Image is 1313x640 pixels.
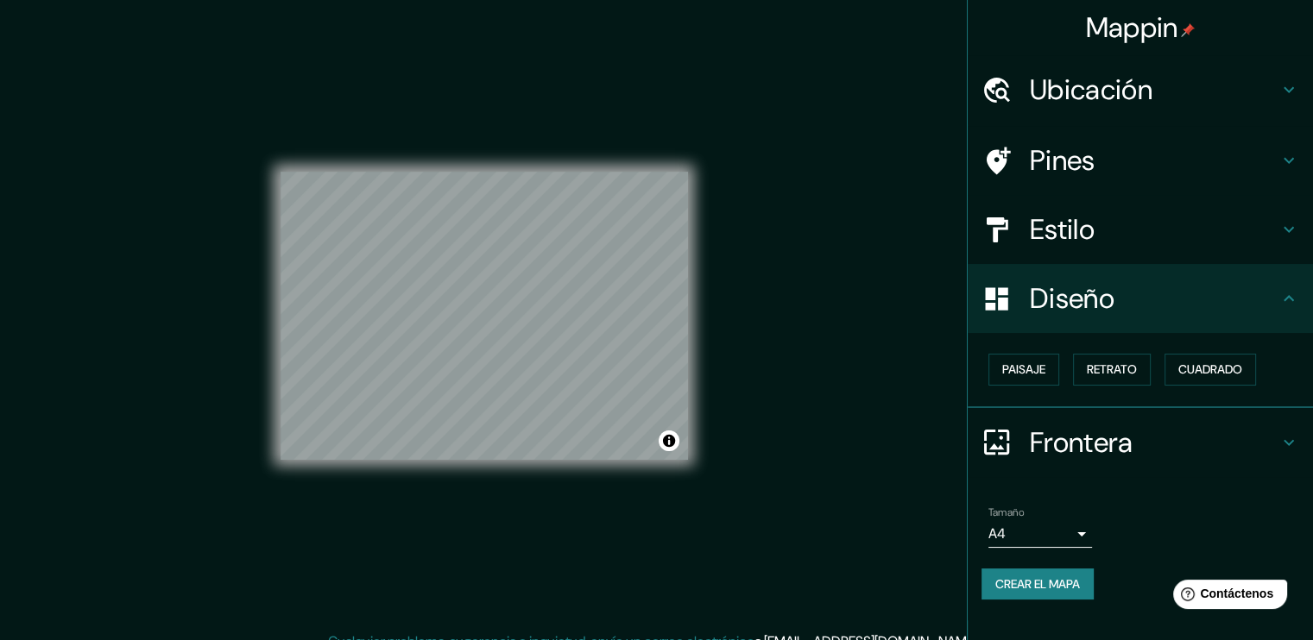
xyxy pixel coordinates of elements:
font: Retrato [1087,359,1137,380]
h4: Diseño [1030,281,1278,316]
h4: Frontera [1030,425,1278,460]
canvas: Mapa [281,172,688,460]
font: Cuadrado [1178,359,1242,380]
button: Alternar atribución [659,430,679,451]
font: Mappin [1086,9,1178,46]
label: Tamaño [988,505,1024,519]
button: Retrato [1073,354,1151,386]
button: Crear el mapa [982,568,1094,600]
img: pin-icon.png [1181,23,1195,37]
h4: Estilo [1030,212,1278,247]
iframe: Help widget launcher [1159,573,1294,621]
div: Diseño [968,264,1313,333]
div: Pines [968,126,1313,195]
button: Paisaje [988,354,1059,386]
div: Ubicación [968,55,1313,124]
h4: Pines [1030,143,1278,178]
h4: Ubicación [1030,72,1278,107]
button: Cuadrado [1165,354,1256,386]
font: Paisaje [1002,359,1045,380]
font: Crear el mapa [995,574,1080,595]
div: Frontera [968,408,1313,477]
div: Estilo [968,195,1313,264]
div: A4 [988,520,1092,548]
